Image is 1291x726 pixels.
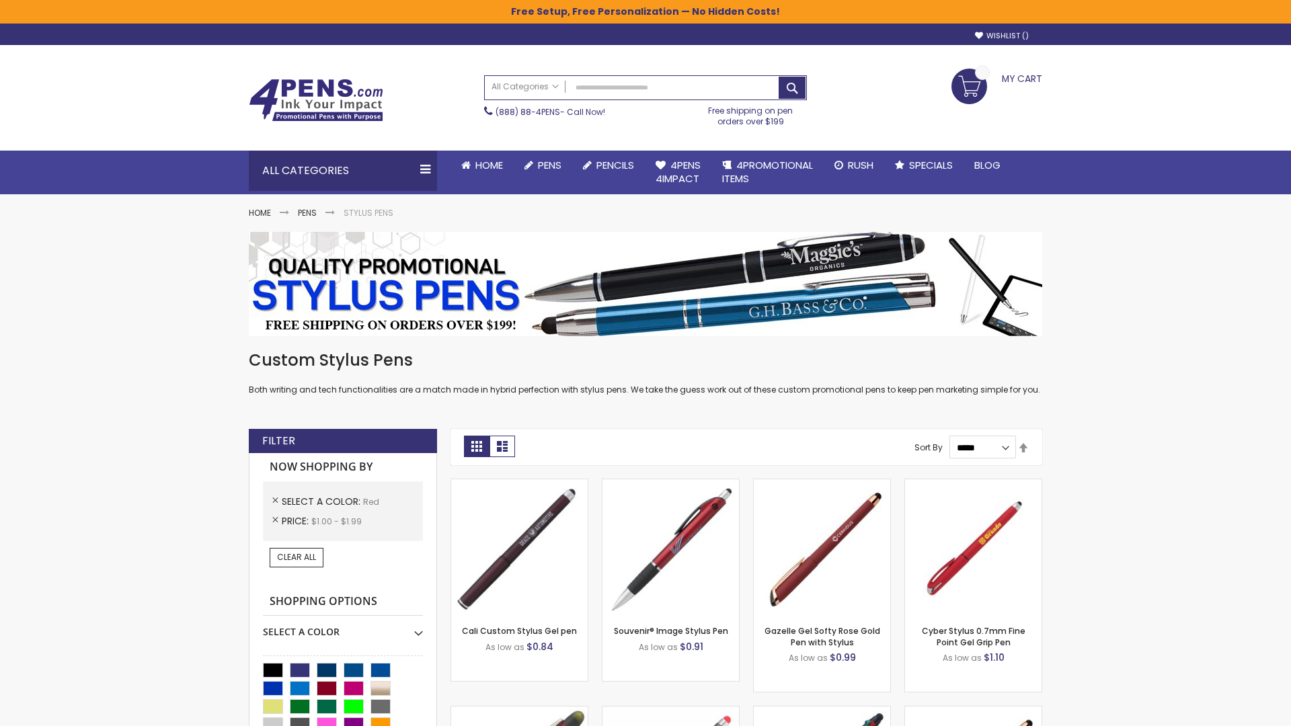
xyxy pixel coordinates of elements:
div: Both writing and tech functionalities are a match made in hybrid perfection with stylus pens. We ... [249,350,1042,396]
span: $1.00 - $1.99 [311,516,362,527]
label: Sort By [914,442,943,453]
a: Blog [964,151,1011,180]
h1: Custom Stylus Pens [249,350,1042,371]
a: Clear All [270,548,323,567]
a: Home [249,207,271,218]
a: Pens [298,207,317,218]
span: $1.10 [984,651,1005,664]
a: All Categories [485,76,565,98]
span: Clear All [277,551,316,563]
span: Pencils [596,158,634,172]
span: Rush [848,158,873,172]
div: Free shipping on pen orders over $199 [695,100,808,127]
span: Pens [538,158,561,172]
span: $0.99 [830,651,856,664]
span: Specials [909,158,953,172]
a: (888) 88-4PENS [496,106,560,118]
a: Souvenir® Image Stylus Pen-Red [602,479,739,490]
a: Specials [884,151,964,180]
div: All Categories [249,151,437,191]
a: Islander Softy Gel with Stylus - ColorJet Imprint-Red [602,706,739,717]
img: Gazelle Gel Softy Rose Gold Pen with Stylus-Red [754,479,890,616]
a: Souvenir® Image Stylus Pen [614,625,728,637]
a: Pencils [572,151,645,180]
a: Gazelle Gel Softy Rose Gold Pen with Stylus-Red [754,479,890,490]
span: Select A Color [282,495,363,508]
span: Blog [974,158,1001,172]
strong: Now Shopping by [263,453,423,481]
strong: Grid [464,436,490,457]
a: Wishlist [975,31,1029,41]
span: All Categories [492,81,559,92]
span: As low as [485,641,524,653]
a: Home [451,151,514,180]
span: 4PROMOTIONAL ITEMS [722,158,813,186]
div: Select A Color [263,616,423,639]
img: Stylus Pens [249,232,1042,336]
img: 4Pens Custom Pens and Promotional Products [249,79,383,122]
span: $0.84 [526,640,553,653]
span: Home [475,158,503,172]
span: - Call Now! [496,106,605,118]
strong: Stylus Pens [344,207,393,218]
a: Orbitor 4 Color Assorted Ink Metallic Stylus Pens-Red [754,706,890,717]
span: As low as [639,641,678,653]
a: Rush [824,151,884,180]
a: Souvenir® Jalan Highlighter Stylus Pen Combo-Red [451,706,588,717]
strong: Shopping Options [263,588,423,616]
span: Red [363,496,379,508]
a: Gazelle Gel Softy Rose Gold Pen with Stylus [765,625,880,647]
span: Price [282,514,311,528]
a: Pens [514,151,572,180]
a: 4Pens4impact [645,151,711,194]
a: Cali Custom Stylus Gel pen-Red [451,479,588,490]
a: Cali Custom Stylus Gel pen [462,625,577,637]
span: As low as [943,652,982,663]
img: Cyber Stylus 0.7mm Fine Point Gel Grip Pen-Red [905,479,1042,616]
strong: Filter [262,434,295,448]
a: Cyber Stylus 0.7mm Fine Point Gel Grip Pen-Red [905,479,1042,490]
a: Gazelle Gel Softy Rose Gold Pen with Stylus - ColorJet-Red [905,706,1042,717]
span: $0.91 [680,640,703,653]
span: 4Pens 4impact [656,158,701,186]
span: As low as [789,652,828,663]
a: 4PROMOTIONALITEMS [711,151,824,194]
img: Cali Custom Stylus Gel pen-Red [451,479,588,616]
a: Cyber Stylus 0.7mm Fine Point Gel Grip Pen [922,625,1025,647]
img: Souvenir® Image Stylus Pen-Red [602,479,739,616]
